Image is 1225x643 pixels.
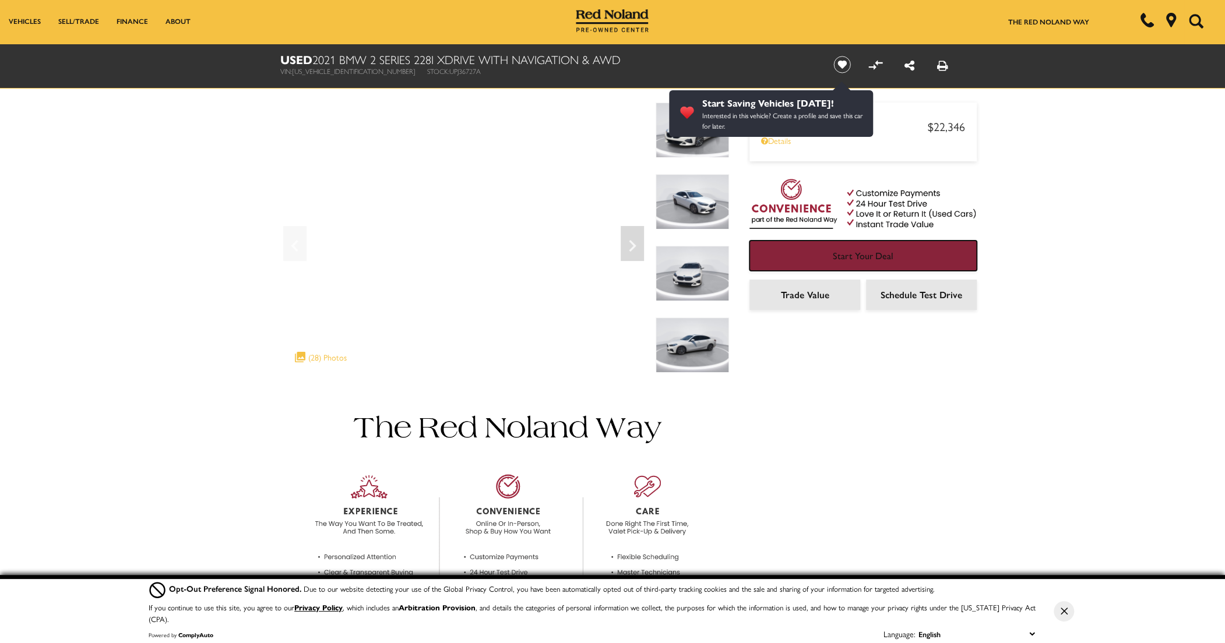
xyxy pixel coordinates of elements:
[427,66,449,76] span: Stock:
[881,288,962,301] span: Schedule Test Drive
[576,13,649,25] a: Red Noland Pre-Owned
[1008,16,1089,27] a: The Red Noland Way
[761,118,965,135] a: Red [PERSON_NAME] $22,346
[928,118,965,135] span: $22,346
[761,119,928,133] span: Red [PERSON_NAME]
[169,582,934,595] div: Due to our website detecting your use of the Global Privacy Control, you have been automatically ...
[867,56,884,73] button: Compare Vehicle
[149,602,1036,624] p: If you continue to use this site, you agree to our , which includes an , and details the categori...
[1054,601,1074,621] button: Close Button
[916,627,1037,641] select: Language Select
[292,66,416,76] span: [US_VEHICLE_IDENTIFICATION_NUMBER]
[399,602,476,613] strong: Arbitration Provision
[781,288,829,301] span: Trade Value
[621,226,644,261] div: Next
[169,582,304,594] span: Opt-Out Preference Signal Honored .
[829,55,855,74] button: Save vehicle
[280,103,647,377] iframe: Interactive Walkaround/Photo gallery of the vehicle/product
[656,174,729,229] img: Used 2021 Alpine White BMW 228i xDrive image 2
[656,246,729,301] img: Used 2021 Alpine White BMW 228i xDrive image 3
[178,631,213,639] a: ComplyAuto
[883,630,916,638] div: Language:
[833,249,893,262] span: Start Your Deal
[656,317,729,373] img: Used 2021 Alpine White BMW 228i xDrive image 4
[449,66,481,76] span: UPJ36727A
[294,602,343,613] a: Privacy Policy
[904,56,914,73] a: Share this Used 2021 BMW 2 Series 228i xDrive With Navigation & AWD
[937,56,948,73] a: Print this Used 2021 BMW 2 Series 228i xDrive With Navigation & AWD
[749,241,977,271] a: Start Your Deal
[280,53,814,66] h1: 2021 BMW 2 Series 228i xDrive With Navigation & AWD
[576,9,649,33] img: Red Noland Pre-Owned
[749,280,860,310] a: Trade Value
[656,103,729,158] img: Used 2021 Alpine White BMW 228i xDrive image 1
[761,135,965,146] a: Details
[289,345,353,369] div: (28) Photos
[280,51,312,68] strong: Used
[280,66,292,76] span: VIN:
[866,280,977,310] a: Schedule Test Drive
[149,631,213,638] div: Powered by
